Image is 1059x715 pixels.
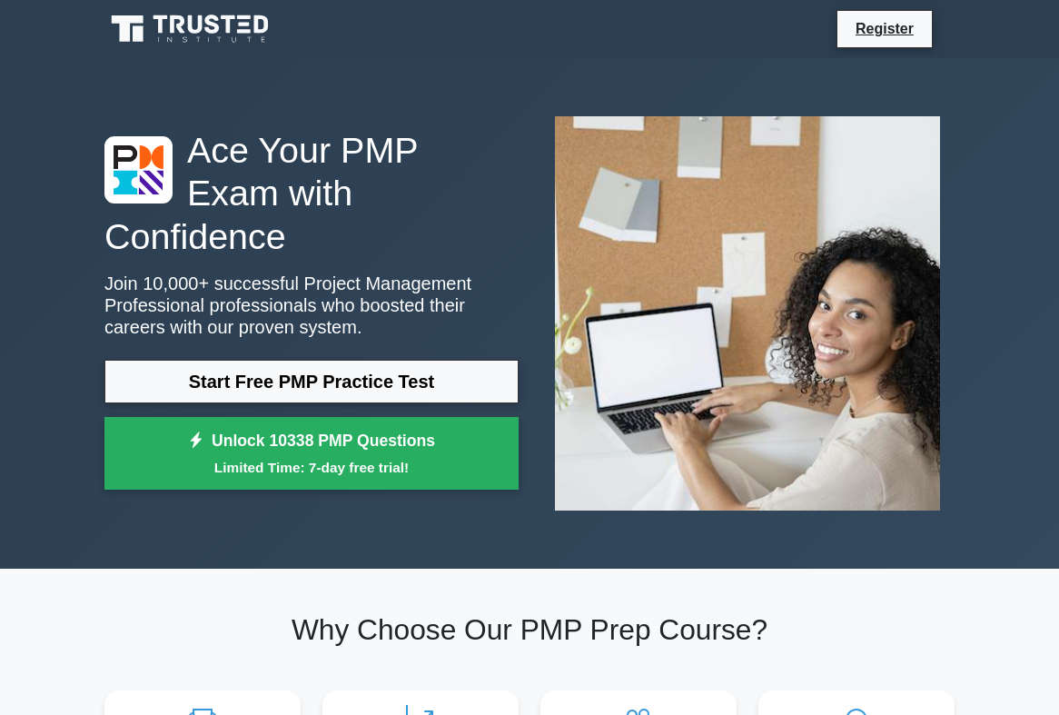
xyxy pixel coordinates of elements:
[104,273,519,338] p: Join 10,000+ successful Project Management Professional professionals who boosted their careers w...
[104,612,955,647] h2: Why Choose Our PMP Prep Course?
[104,417,519,490] a: Unlock 10338 PMP QuestionsLimited Time: 7-day free trial!
[104,360,519,403] a: Start Free PMP Practice Test
[845,17,925,40] a: Register
[127,457,496,478] small: Limited Time: 7-day free trial!
[104,129,519,258] h1: Ace Your PMP Exam with Confidence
